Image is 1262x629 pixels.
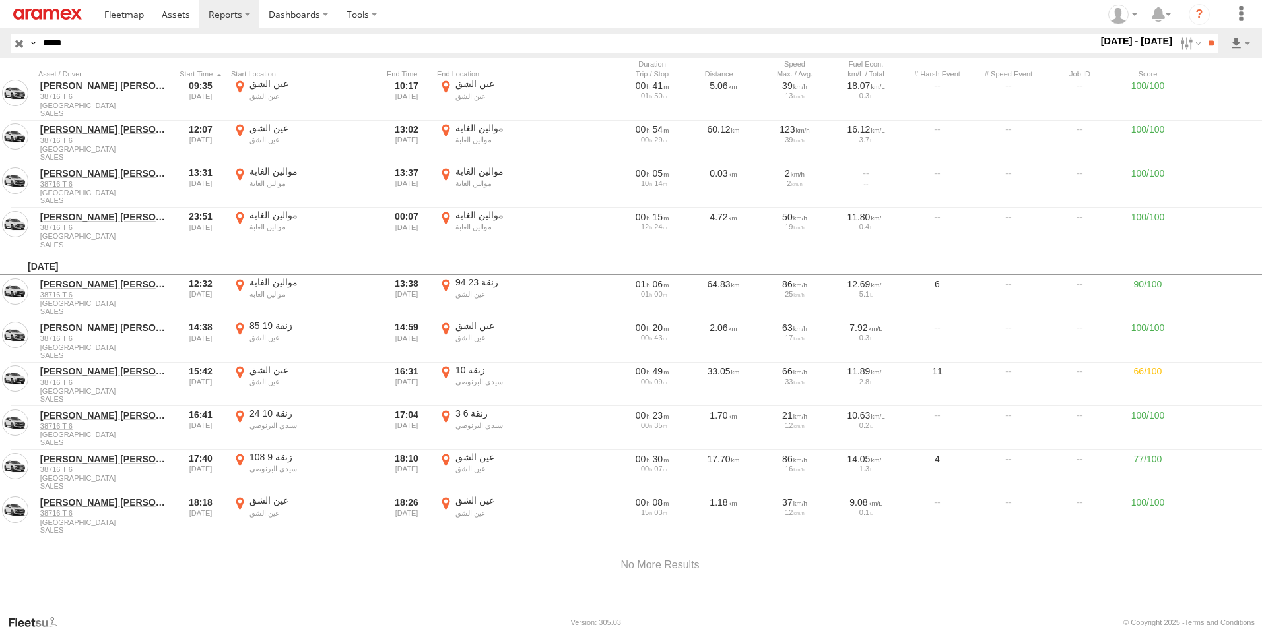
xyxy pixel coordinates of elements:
[764,278,826,290] div: 86
[654,334,667,342] span: 43
[40,482,168,490] span: Filter Results to this Group
[764,378,826,386] div: 33
[654,421,667,429] span: 35
[764,496,826,508] div: 37
[641,290,652,298] span: 01
[1185,618,1255,626] a: Terms and Conditions
[654,223,667,231] span: 24
[621,496,683,508] div: [505s] 17/08/2025 18:18 - 17/08/2025 18:26
[40,211,168,223] a: [PERSON_NAME] [PERSON_NAME]
[654,136,667,144] span: 29
[176,69,226,78] div: Click to Sort
[249,92,374,101] div: عين الشق
[654,179,667,187] span: 14
[835,365,897,377] div: 11.89
[40,351,168,359] span: Filter Results to this Group
[437,364,582,405] label: Click to View Event Location
[249,421,374,430] div: سيدي البرنوصي
[654,378,667,386] span: 09
[835,453,897,465] div: 14.05
[690,494,756,535] div: 1.18
[455,92,580,101] div: عين الشق
[40,92,168,101] a: 38716 T 6
[40,409,168,421] a: [PERSON_NAME] [PERSON_NAME]
[455,451,580,463] div: عين الشق
[764,465,826,473] div: 16
[40,153,168,161] span: Filter Results to this Group
[249,209,374,221] div: موالين الغابة
[621,409,683,421] div: [1383s] 17/08/2025 16:41 - 17/08/2025 17:04
[636,497,650,508] span: 00
[764,409,826,421] div: 21
[835,278,897,290] div: 12.69
[654,92,667,100] span: 50
[40,145,168,153] span: [GEOGRAPHIC_DATA]
[653,322,669,333] span: 20
[40,387,168,395] span: [GEOGRAPHIC_DATA]
[641,179,652,187] span: 10
[690,122,756,163] div: 60.12
[176,407,226,448] div: 16:41 [DATE]
[40,232,168,240] span: [GEOGRAPHIC_DATA]
[382,122,432,163] div: 13:02 [DATE]
[764,211,826,223] div: 50
[40,453,168,465] a: [PERSON_NAME] [PERSON_NAME]
[382,69,432,78] div: Click to Sort
[249,222,374,231] div: موالين الغابة
[1118,78,1178,119] div: 100/100
[764,136,826,144] div: 39
[764,123,826,135] div: 123
[621,167,683,179] div: [352s] 16/08/2025 13:31 - 16/08/2025 13:37
[231,451,376,492] label: Click to View Event Location
[641,378,652,386] span: 00
[40,322,168,334] a: [PERSON_NAME] [PERSON_NAME]
[653,124,669,135] span: 54
[621,278,683,290] div: [3999s] 17/08/2025 12:32 - 17/08/2025 13:38
[764,179,826,187] div: 2
[1118,209,1178,250] div: 100/100
[653,410,669,421] span: 23
[653,454,669,464] span: 30
[249,122,374,134] div: عين الشق
[455,494,580,506] div: عين الشق
[654,508,667,516] span: 03
[176,320,226,361] div: 14:38 [DATE]
[641,136,652,144] span: 00
[176,209,226,250] div: 23:51 [DATE]
[690,364,756,405] div: 33.05
[835,334,897,342] div: 0.3
[653,497,669,508] span: 08
[835,223,897,231] div: 0.4
[571,618,621,626] div: Version: 305.03
[249,333,374,342] div: عين الشق
[621,80,683,92] div: [2502s] 16/08/2025 09:35 - 16/08/2025 10:17
[636,124,650,135] span: 00
[653,80,669,91] span: 41
[904,276,970,317] div: 6
[621,211,683,223] div: [929s] 16/08/2025 23:51 - 17/08/2025 00:07
[690,320,756,361] div: 2.06
[636,366,650,376] span: 00
[231,276,376,317] label: Click to View Event Location
[231,165,376,206] label: Click to View Event Location
[835,123,897,135] div: 16.12
[40,508,168,518] a: 38716 T 6
[455,135,580,144] div: موالين الغابة
[382,494,432,535] div: 18:26 [DATE]
[2,80,28,106] a: View Asset in Asset Management
[641,508,652,516] span: 15
[40,196,168,204] span: Filter Results to this Group
[621,453,683,465] div: [1827s] 17/08/2025 17:40 - 17/08/2025 18:10
[1047,69,1113,78] div: Job ID
[835,80,897,92] div: 18.07
[653,168,669,179] span: 05
[654,290,667,298] span: 00
[382,320,432,361] div: 14:59 [DATE]
[835,409,897,421] div: 10.63
[764,421,826,429] div: 12
[40,378,168,387] a: 38716 T 6
[1118,494,1178,535] div: 100/100
[835,465,897,473] div: 1.3
[249,165,374,177] div: موالين الغابة
[455,333,580,342] div: عين الشق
